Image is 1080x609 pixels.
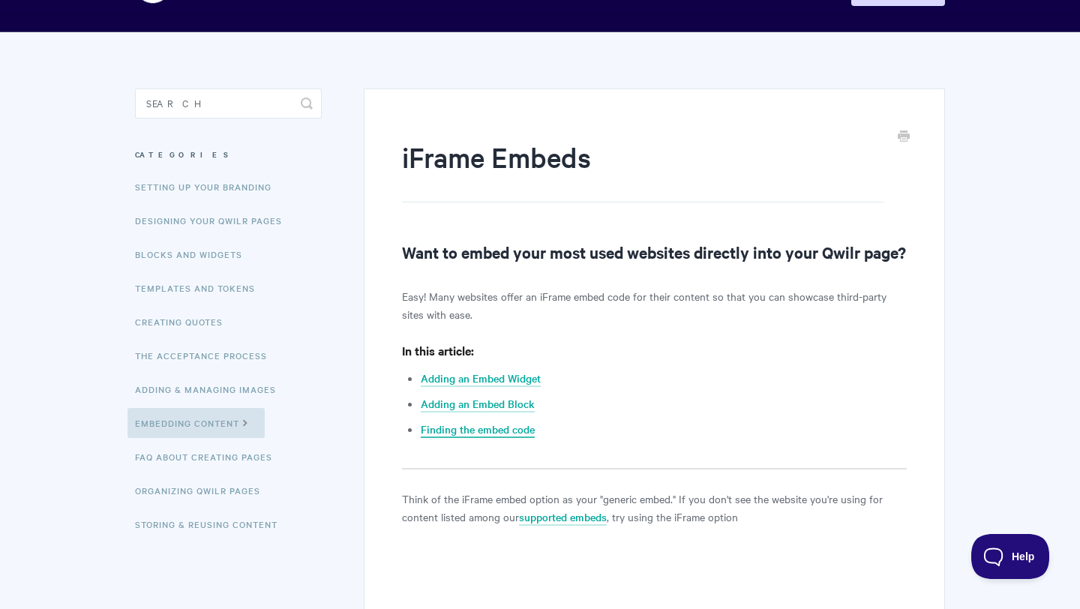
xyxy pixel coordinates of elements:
p: Think of the iFrame embed option as your "generic embed." If you don't see the website you're usi... [402,490,907,526]
a: Blocks and Widgets [135,239,253,269]
a: Designing Your Qwilr Pages [135,205,293,235]
a: Adding & Managing Images [135,374,287,404]
a: Templates and Tokens [135,273,266,303]
a: Organizing Qwilr Pages [135,475,271,505]
a: The Acceptance Process [135,340,278,370]
a: Embedding Content [127,408,265,438]
h3: Categories [135,141,322,168]
a: Finding the embed code [421,421,535,438]
a: Storing & Reusing Content [135,509,289,539]
p: Easy! Many websites offer an iFrame embed code for their content so that you can showcase third-p... [402,287,907,323]
strong: In this article: [402,342,474,358]
input: Search [135,88,322,118]
h1: iFrame Embeds [402,138,884,202]
a: Adding an Embed Widget [421,370,541,387]
a: Print this Article [898,129,910,145]
iframe: Toggle Customer Support [971,534,1050,579]
a: supported embeds [519,509,607,526]
a: Setting up your Branding [135,172,283,202]
h2: Want to embed your most used websites directly into your Qwilr page? [402,240,907,264]
a: Adding an Embed Block [421,396,535,412]
a: Creating Quotes [135,307,234,337]
a: FAQ About Creating Pages [135,442,283,472]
